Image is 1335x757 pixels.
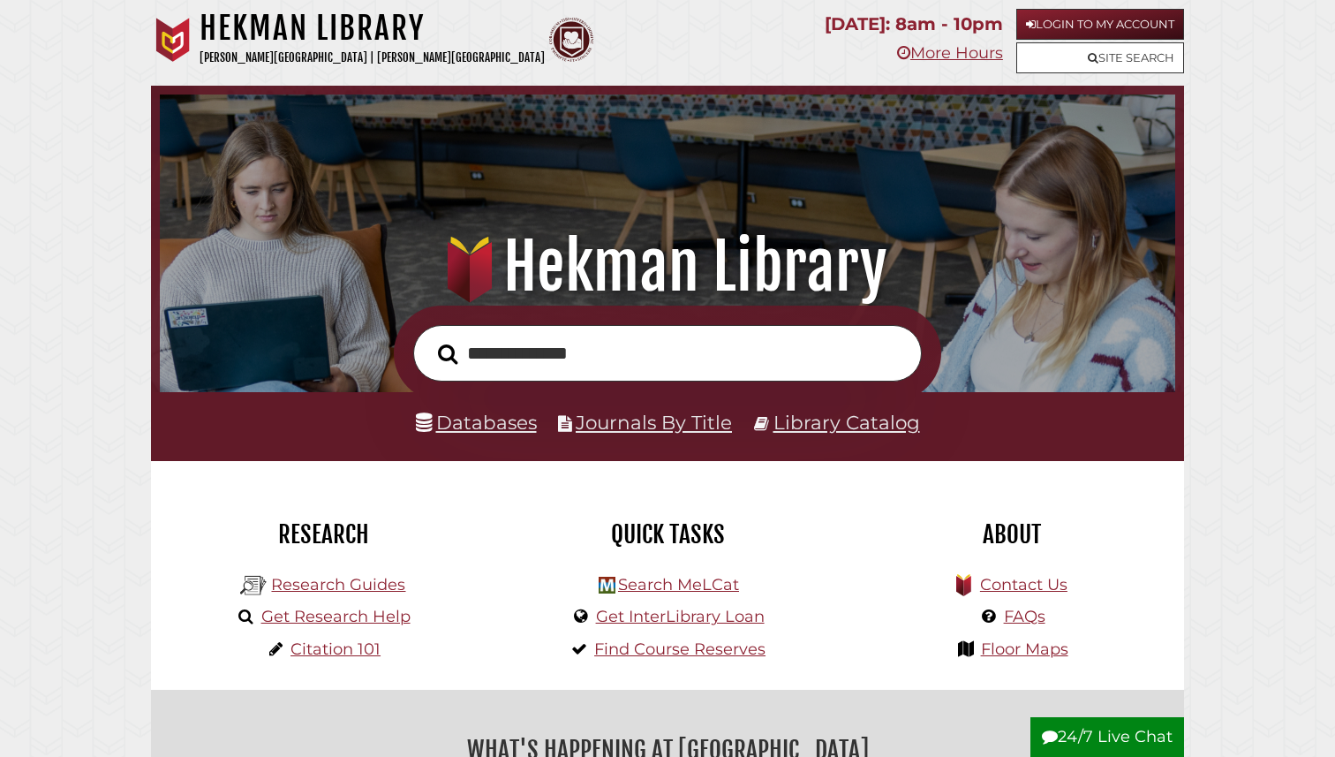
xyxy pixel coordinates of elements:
[200,48,545,68] p: [PERSON_NAME][GEOGRAPHIC_DATA] | [PERSON_NAME][GEOGRAPHIC_DATA]
[1016,42,1184,73] a: Site Search
[429,339,466,370] button: Search
[897,43,1003,63] a: More Hours
[618,575,739,594] a: Search MeLCat
[549,18,593,62] img: Calvin Theological Seminary
[180,228,1156,306] h1: Hekman Library
[240,572,267,599] img: Hekman Library Logo
[200,9,545,48] h1: Hekman Library
[509,519,826,549] h2: Quick Tasks
[1016,9,1184,40] a: Login to My Account
[151,18,195,62] img: Calvin University
[980,575,1067,594] a: Contact Us
[164,519,482,549] h2: Research
[981,640,1068,659] a: Floor Maps
[261,607,411,626] a: Get Research Help
[416,411,537,434] a: Databases
[853,519,1171,549] h2: About
[599,577,615,594] img: Hekman Library Logo
[438,343,457,364] i: Search
[271,575,405,594] a: Research Guides
[1004,607,1045,626] a: FAQs
[594,640,766,659] a: Find Course Reserves
[773,411,920,434] a: Library Catalog
[290,640,381,659] a: Citation 101
[596,607,765,626] a: Get InterLibrary Loan
[576,411,732,434] a: Journals By Title
[825,9,1003,40] p: [DATE]: 8am - 10pm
